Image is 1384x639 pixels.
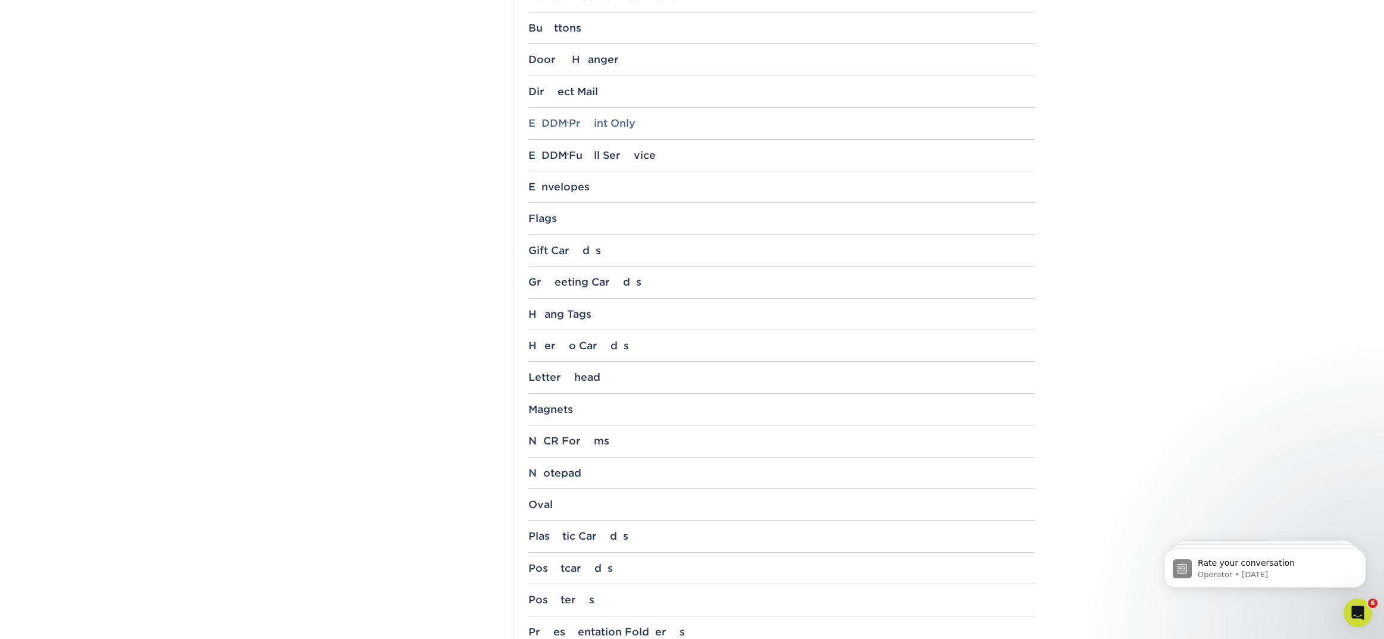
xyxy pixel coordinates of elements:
small: ® [567,152,569,158]
div: Presentation Folders [528,626,1035,638]
div: Postcards [528,562,1035,574]
div: Hero Cards [528,340,1035,352]
div: EDDM Print Only [528,117,1035,129]
div: Notepad [528,467,1035,479]
div: Flags [528,212,1035,224]
small: ® [567,121,569,126]
div: Hang Tags [528,308,1035,320]
div: Gift Cards [528,245,1035,256]
iframe: Google Customer Reviews [3,603,101,635]
div: Plastic Cards [528,530,1035,542]
iframe: Intercom live chat [1344,599,1372,627]
div: Envelopes [528,181,1035,193]
div: Direct Mail [528,86,1035,98]
div: EDDM Full Service [528,149,1035,161]
iframe: Intercom notifications message [1146,524,1384,607]
div: Letterhead [528,371,1035,383]
div: Buttons [528,22,1035,34]
div: Magnets [528,403,1035,415]
div: Posters [528,594,1035,606]
span: 6 [1368,599,1377,608]
div: NCR Forms [528,435,1035,447]
div: Greeting Cards [528,276,1035,288]
div: Oval [528,499,1035,510]
div: Door Hanger [528,54,1035,65]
